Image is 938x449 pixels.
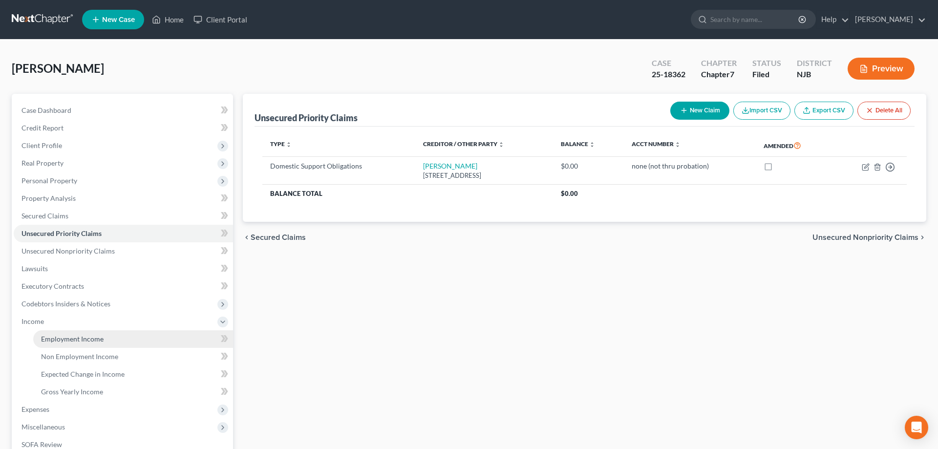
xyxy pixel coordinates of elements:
[423,171,545,180] div: [STREET_ADDRESS]
[189,11,252,28] a: Client Portal
[286,142,292,148] i: unfold_more
[752,58,781,69] div: Status
[905,416,928,439] div: Open Intercom Messenger
[752,69,781,80] div: Filed
[14,278,233,295] a: Executory Contracts
[14,242,233,260] a: Unsecured Nonpriority Claims
[41,352,118,361] span: Non Employment Income
[797,69,832,80] div: NJB
[701,69,737,80] div: Chapter
[816,11,849,28] a: Help
[21,229,102,237] span: Unsecured Priority Claims
[21,176,77,185] span: Personal Property
[652,58,685,69] div: Case
[423,162,477,170] a: [PERSON_NAME]
[652,69,685,80] div: 25-18362
[670,102,729,120] button: New Claim
[21,423,65,431] span: Miscellaneous
[423,140,504,148] a: Creditor / Other Party unfold_more
[21,317,44,325] span: Income
[33,330,233,348] a: Employment Income
[14,190,233,207] a: Property Analysis
[262,185,553,202] th: Balance Total
[21,247,115,255] span: Unsecured Nonpriority Claims
[701,58,737,69] div: Chapter
[147,11,189,28] a: Home
[632,161,748,171] div: none (not thru probation)
[251,234,306,241] span: Secured Claims
[14,102,233,119] a: Case Dashboard
[14,119,233,137] a: Credit Report
[33,348,233,365] a: Non Employment Income
[21,282,84,290] span: Executory Contracts
[21,212,68,220] span: Secured Claims
[41,370,125,378] span: Expected Change in Income
[850,11,926,28] a: [PERSON_NAME]
[632,140,681,148] a: Acct Number unfold_more
[848,58,915,80] button: Preview
[12,61,104,75] span: [PERSON_NAME]
[498,142,504,148] i: unfold_more
[21,194,76,202] span: Property Analysis
[21,106,71,114] span: Case Dashboard
[33,365,233,383] a: Expected Change in Income
[21,159,64,167] span: Real Property
[14,260,233,278] a: Lawsuits
[812,234,918,241] span: Unsecured Nonpriority Claims
[41,335,104,343] span: Employment Income
[21,141,62,150] span: Client Profile
[255,112,358,124] div: Unsecured Priority Claims
[21,405,49,413] span: Expenses
[812,234,926,241] button: Unsecured Nonpriority Claims chevron_right
[561,161,616,171] div: $0.00
[243,234,306,241] button: chevron_left Secured Claims
[33,383,233,401] a: Gross Yearly Income
[794,102,853,120] a: Export CSV
[21,440,62,449] span: SOFA Review
[21,299,110,308] span: Codebtors Insiders & Notices
[857,102,911,120] button: Delete All
[797,58,832,69] div: District
[21,264,48,273] span: Lawsuits
[270,161,407,171] div: Domestic Support Obligations
[733,102,790,120] button: Import CSV
[102,16,135,23] span: New Case
[730,69,734,79] span: 7
[243,234,251,241] i: chevron_left
[14,207,233,225] a: Secured Claims
[21,124,64,132] span: Credit Report
[561,190,578,197] span: $0.00
[918,234,926,241] i: chevron_right
[675,142,681,148] i: unfold_more
[756,134,831,157] th: Amended
[14,225,233,242] a: Unsecured Priority Claims
[41,387,103,396] span: Gross Yearly Income
[270,140,292,148] a: Type unfold_more
[710,10,800,28] input: Search by name...
[589,142,595,148] i: unfold_more
[561,140,595,148] a: Balance unfold_more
